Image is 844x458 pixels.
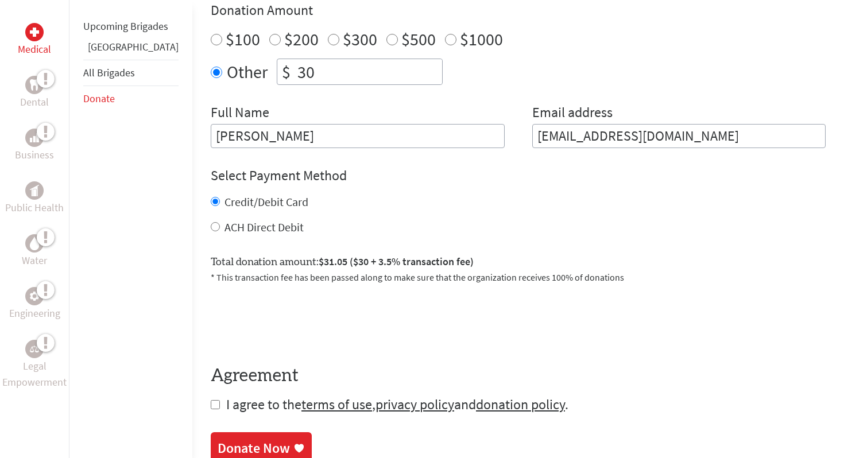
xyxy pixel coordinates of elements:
p: Business [15,147,54,163]
a: BusinessBusiness [15,129,54,163]
img: Business [30,133,39,142]
label: $200 [284,28,319,50]
h4: Select Payment Method [211,166,826,185]
li: All Brigades [83,60,179,86]
a: privacy policy [375,395,454,413]
div: Medical [25,23,44,41]
img: Water [30,236,39,250]
p: Legal Empowerment [2,358,67,390]
div: Public Health [25,181,44,200]
input: Enter Full Name [211,124,505,148]
a: Public HealthPublic Health [5,181,64,216]
a: All Brigades [83,66,135,79]
a: Legal EmpowermentLegal Empowerment [2,340,67,390]
label: ACH Direct Debit [224,220,304,234]
label: Full Name [211,103,269,124]
a: DentalDental [20,76,49,110]
input: Enter Amount [295,59,442,84]
li: Guatemala [83,39,179,60]
p: Dental [20,94,49,110]
p: * This transaction fee has been passed along to make sure that the organization receives 100% of ... [211,270,826,284]
img: Medical [30,28,39,37]
span: I agree to the , and . [226,395,568,413]
label: $1000 [460,28,503,50]
div: Legal Empowerment [25,340,44,358]
label: Credit/Debit Card [224,195,308,209]
label: Other [227,59,268,85]
label: $500 [401,28,436,50]
img: Dental [30,79,39,90]
input: Your Email [532,124,826,148]
div: Engineering [25,287,44,305]
p: Engineering [9,305,60,321]
h4: Donation Amount [211,1,826,20]
div: Business [25,129,44,147]
div: Water [25,234,44,253]
p: Public Health [5,200,64,216]
img: Legal Empowerment [30,346,39,352]
a: [GEOGRAPHIC_DATA] [88,40,179,53]
p: Medical [18,41,51,57]
a: Donate [83,92,115,105]
div: $ [277,59,295,84]
label: Email address [532,103,613,124]
a: EngineeringEngineering [9,287,60,321]
p: Water [22,253,47,269]
a: WaterWater [22,234,47,269]
img: Public Health [30,185,39,196]
a: Upcoming Brigades [83,20,168,33]
img: Engineering [30,292,39,301]
a: MedicalMedical [18,23,51,57]
span: $31.05 ($30 + 3.5% transaction fee) [319,255,474,268]
iframe: reCAPTCHA [211,298,385,343]
li: Upcoming Brigades [83,14,179,39]
label: $100 [226,28,260,50]
a: terms of use [301,395,372,413]
h4: Agreement [211,366,826,386]
label: Total donation amount: [211,254,474,270]
a: donation policy [476,395,565,413]
li: Donate [83,86,179,111]
div: Dental [25,76,44,94]
label: $300 [343,28,377,50]
div: Donate Now [218,439,290,457]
